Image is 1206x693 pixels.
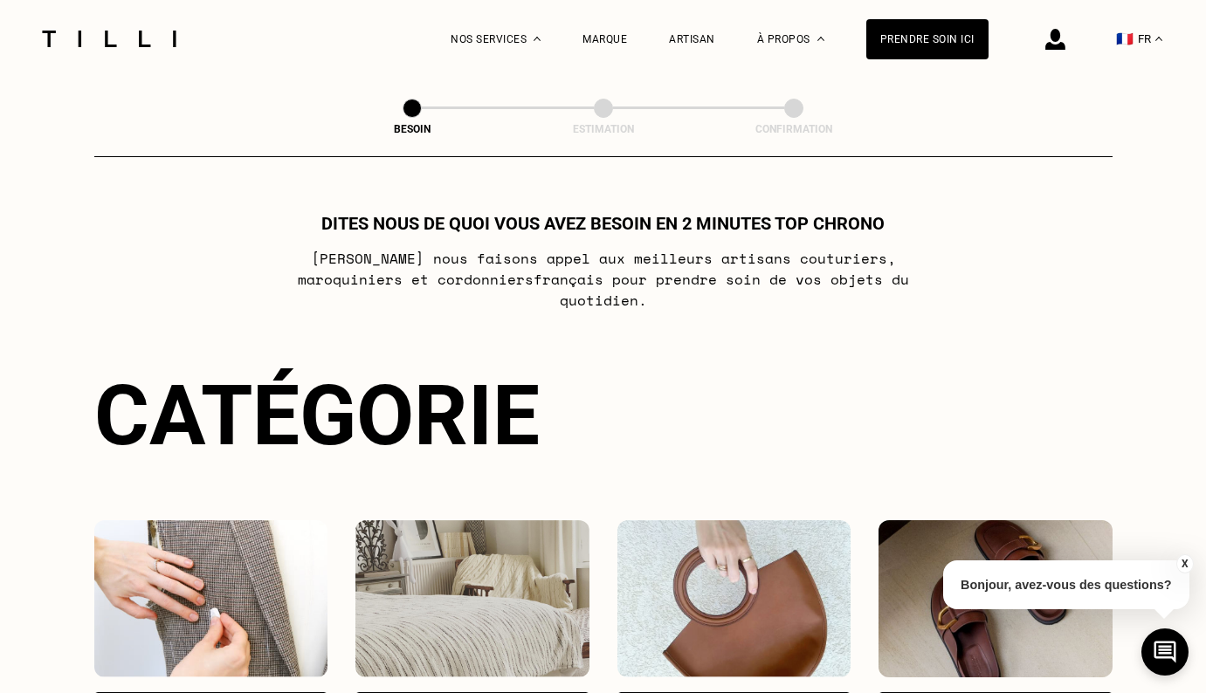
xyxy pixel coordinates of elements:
[516,123,691,135] div: Estimation
[325,123,500,135] div: Besoin
[1175,554,1193,573] button: X
[534,37,541,41] img: Menu déroulant
[321,213,885,234] h1: Dites nous de quoi vous avez besoin en 2 minutes top chrono
[706,123,881,135] div: Confirmation
[355,520,589,677] img: Intérieur
[257,248,949,311] p: [PERSON_NAME] nous faisons appel aux meilleurs artisans couturiers , maroquiniers et cordonniers ...
[94,520,328,677] img: Vêtements
[36,31,183,47] img: Logo du service de couturière Tilli
[866,19,989,59] a: Prendre soin ici
[817,37,824,41] img: Menu déroulant à propos
[1116,31,1134,47] span: 🇫🇷
[1155,37,1162,41] img: menu déroulant
[582,33,627,45] a: Marque
[669,33,715,45] a: Artisan
[1045,29,1065,50] img: icône connexion
[943,560,1189,609] p: Bonjour, avez-vous des questions?
[617,520,851,677] img: Accessoires
[879,520,1113,677] img: Chaussures
[94,367,1113,464] div: Catégorie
